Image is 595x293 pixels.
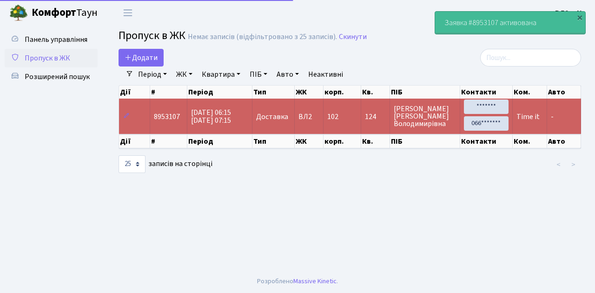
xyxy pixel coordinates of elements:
[134,67,171,82] a: Період
[154,112,180,122] span: 8953107
[32,5,76,20] b: Комфорт
[256,113,288,120] span: Доставка
[25,53,70,63] span: Пропуск в ЖК
[361,134,390,148] th: Кв.
[119,155,145,173] select: записів на сторінці
[5,67,98,86] a: Розширений пошук
[295,134,324,148] th: ЖК
[125,53,158,63] span: Додати
[191,107,231,126] span: [DATE] 06:15 [DATE] 07:15
[119,155,212,173] label: записів на сторінці
[119,86,150,99] th: Дії
[361,86,390,99] th: Кв.
[187,86,253,99] th: Період
[339,33,367,41] a: Скинути
[119,134,150,148] th: Дії
[5,49,98,67] a: Пропуск в ЖК
[304,67,347,82] a: Неактивні
[547,86,581,99] th: Авто
[188,33,337,41] div: Немає записів (відфільтровано з 25 записів).
[273,67,303,82] a: Авто
[257,276,338,286] div: Розроблено .
[246,67,271,82] a: ПІБ
[555,8,584,18] b: ВЛ2 -. К.
[25,72,90,82] span: Розширений пошук
[293,276,337,286] a: Massive Kinetic
[298,113,320,120] span: ВЛ2
[460,134,513,148] th: Контакти
[295,86,324,99] th: ЖК
[116,5,139,20] button: Переключити навігацію
[150,134,187,148] th: #
[551,112,554,122] span: -
[555,7,584,19] a: ВЛ2 -. К.
[365,113,386,120] span: 124
[513,134,547,148] th: Ком.
[435,12,585,34] div: Заявка #8953107 активована
[252,134,294,148] th: Тип
[516,112,540,122] span: Time it
[327,112,338,122] span: 102
[513,86,547,99] th: Ком.
[119,27,185,44] span: Пропуск в ЖК
[9,4,28,22] img: logo.png
[172,67,196,82] a: ЖК
[150,86,187,99] th: #
[252,86,294,99] th: Тип
[5,30,98,49] a: Панель управління
[460,86,513,99] th: Контакти
[119,49,164,67] a: Додати
[390,134,460,148] th: ПІБ
[547,134,581,148] th: Авто
[198,67,244,82] a: Квартира
[25,34,87,45] span: Панель управління
[394,105,456,127] span: [PERSON_NAME] [PERSON_NAME] Володимирівна
[32,5,98,21] span: Таун
[480,49,581,67] input: Пошук...
[324,134,361,148] th: корп.
[575,13,584,22] div: ×
[324,86,361,99] th: корп.
[187,134,253,148] th: Період
[390,86,460,99] th: ПІБ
